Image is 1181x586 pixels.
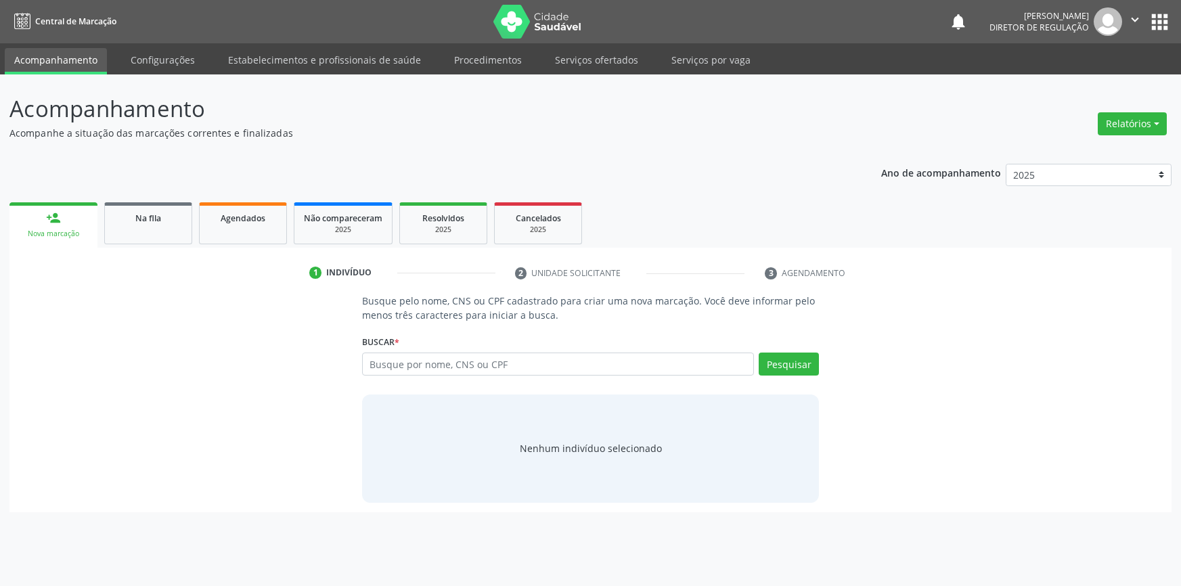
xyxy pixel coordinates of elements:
div: person_add [46,210,61,225]
a: Procedimentos [445,48,531,72]
a: Configurações [121,48,204,72]
a: Acompanhamento [5,48,107,74]
p: Busque pelo nome, CNS ou CPF cadastrado para criar uma nova marcação. Você deve informar pelo men... [362,294,820,322]
p: Ano de acompanhamento [881,164,1001,181]
div: Nova marcação [19,229,88,239]
a: Serviços ofertados [545,48,648,72]
label: Buscar [362,332,399,353]
a: Estabelecimentos e profissionais de saúde [219,48,430,72]
span: Cancelados [516,212,561,224]
i:  [1128,12,1142,27]
span: Diretor de regulação [989,22,1089,33]
span: Na fila [135,212,161,224]
button: notifications [949,12,968,31]
p: Acompanhe a situação das marcações correntes e finalizadas [9,126,823,140]
div: Indivíduo [326,267,372,279]
p: Acompanhamento [9,92,823,126]
div: 2025 [409,225,477,235]
span: Agendados [221,212,265,224]
button: apps [1148,10,1172,34]
div: 2025 [504,225,572,235]
div: Nenhum indivíduo selecionado [520,441,662,455]
button: Pesquisar [759,353,819,376]
img: img [1094,7,1122,36]
div: 1 [309,267,321,279]
button: Relatórios [1098,112,1167,135]
input: Busque por nome, CNS ou CPF [362,353,755,376]
span: Não compareceram [304,212,382,224]
button:  [1122,7,1148,36]
span: Central de Marcação [35,16,116,27]
a: Serviços por vaga [662,48,760,72]
div: [PERSON_NAME] [989,10,1089,22]
span: Resolvidos [422,212,464,224]
div: 2025 [304,225,382,235]
a: Central de Marcação [9,10,116,32]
